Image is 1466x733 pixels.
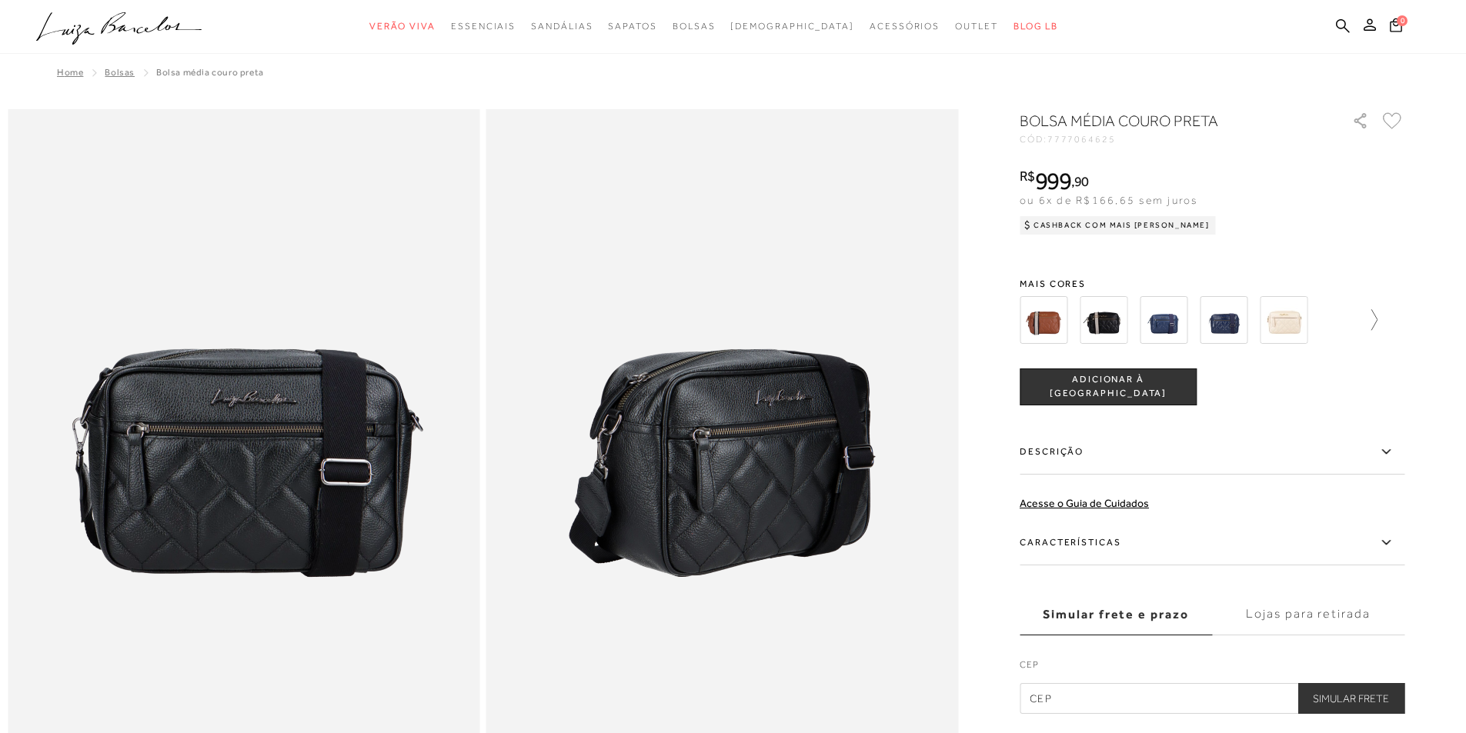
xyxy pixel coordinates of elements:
[1212,594,1404,635] label: Lojas para retirada
[1020,430,1404,475] label: Descrição
[1020,169,1035,183] i: R$
[1020,279,1404,288] span: Mais cores
[1071,175,1089,188] i: ,
[673,12,716,41] a: categoryNavScreenReaderText
[608,21,656,32] span: Sapatos
[1297,683,1404,714] button: Simular Frete
[1020,497,1149,509] a: Acesse o Guia de Cuidados
[369,21,436,32] span: Verão Viva
[369,12,436,41] a: categoryNavScreenReaderText
[57,67,83,78] a: Home
[105,67,135,78] a: Bolsas
[955,21,998,32] span: Outlet
[1020,658,1404,679] label: CEP
[1020,110,1308,132] h1: BOLSA MÉDIA COURO PRETA
[1020,373,1196,400] span: ADICIONAR À [GEOGRAPHIC_DATA]
[1020,368,1197,405] button: ADICIONAR À [GEOGRAPHIC_DATA]
[955,12,998,41] a: categoryNavScreenReaderText
[1014,21,1058,32] span: BLOG LB
[1260,296,1307,344] img: BOLSA MÉDIA COURO BEGE NATA
[1140,296,1187,344] img: BOLSA MÉDIA COURO AZUL NAVAL
[156,67,264,78] span: BOLSA MÉDIA COURO PRETA
[1035,167,1071,195] span: 999
[730,21,854,32] span: [DEMOGRAPHIC_DATA]
[1014,12,1058,41] a: BLOG LB
[531,12,593,41] a: categoryNavScreenReaderText
[870,21,940,32] span: Acessórios
[1020,194,1197,206] span: ou 6x de R$166,65 sem juros
[1080,296,1127,344] img: Bolsa média alça bicolor preta
[1074,173,1089,189] span: 90
[1020,594,1212,635] label: Simular frete e prazo
[870,12,940,41] a: categoryNavScreenReaderText
[673,21,716,32] span: Bolsas
[730,12,854,41] a: noSubCategoriesText
[451,12,516,41] a: categoryNavScreenReaderText
[1020,296,1067,344] img: BOLSA MÉDIA ALÇA BICOLOR CARAMELO
[531,21,593,32] span: Sandálias
[1397,15,1408,26] span: 0
[1020,135,1327,144] div: CÓD:
[451,21,516,32] span: Essenciais
[608,12,656,41] a: categoryNavScreenReaderText
[1020,521,1404,565] label: Características
[1020,216,1216,235] div: Cashback com Mais [PERSON_NAME]
[1385,17,1407,38] button: 0
[1200,296,1247,344] img: BOLSA MÉDIA COURO AZUL NAVAL
[1047,134,1116,145] span: 7777064625
[1020,683,1404,714] input: CEP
